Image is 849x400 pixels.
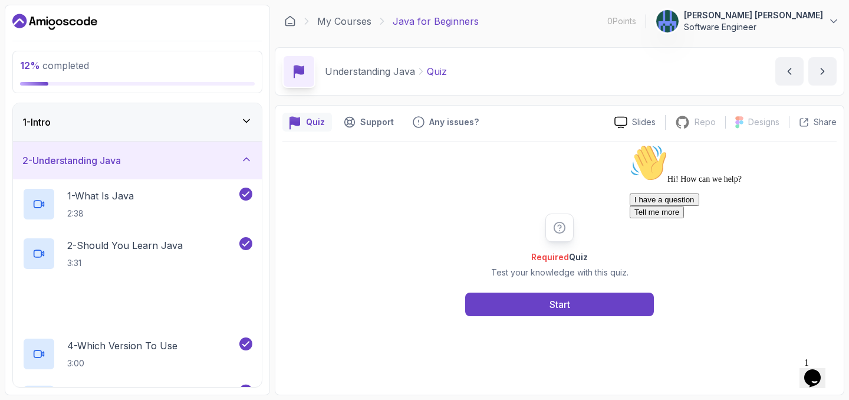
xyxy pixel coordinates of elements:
button: 2-Should You Learn Java3:31 [22,237,252,270]
p: Understanding Java [325,64,415,78]
button: 1-What Is Java2:38 [22,188,252,221]
p: 1 - What Is Java [67,189,134,203]
button: Start [465,293,654,316]
img: user profile image [656,10,679,32]
span: 12 % [20,60,40,71]
p: [PERSON_NAME] [PERSON_NAME] [684,9,823,21]
a: My Courses [317,14,371,28]
button: previous content [775,57,804,86]
p: Support [360,116,394,128]
iframe: chat widget [625,139,837,347]
p: 3:31 [67,257,183,269]
a: Dashboard [12,12,97,31]
span: Hi! How can we help? [5,35,117,44]
span: completed [20,60,89,71]
button: Support button [337,113,401,132]
p: 4 - Which Version To Use [67,338,177,352]
p: 2:38 [67,208,134,219]
div: Start [549,297,570,312]
p: Java for Beginners [393,14,479,28]
p: Share [814,116,837,128]
p: 5 - JDK And OpenJDK [67,385,163,399]
button: Tell me more [5,67,59,79]
button: quiz button [282,113,332,132]
p: 3:00 [67,357,177,369]
img: :wave: [5,5,42,42]
span: Required [531,252,569,262]
p: Slides [632,116,656,128]
p: Software Engineer [684,21,823,33]
p: 2 - Should You Learn Java [67,238,183,253]
p: Designs [748,116,779,128]
a: Dashboard [284,15,296,27]
button: 2-Understanding Java [13,142,262,179]
div: 👋Hi! How can we help?I have a questionTell me more [5,5,217,79]
button: 4-Which Version To Use3:00 [22,337,252,370]
h3: 2 - Understanding Java [22,153,121,168]
p: Any issues? [429,116,479,128]
p: Quiz [306,116,325,128]
button: user profile image[PERSON_NAME] [PERSON_NAME]Software Engineer [656,9,840,33]
p: Repo [695,116,716,128]
button: 1-Intro [13,103,262,141]
button: Feedback button [406,113,486,132]
iframe: chat widget [799,353,837,388]
h2: Quiz [491,251,628,263]
button: Share [789,116,837,128]
button: I have a question [5,54,74,67]
h3: 1 - Intro [22,115,51,129]
p: Quiz [427,64,447,78]
button: next content [808,57,837,86]
a: Slides [605,116,665,129]
p: 0 Points [607,15,636,27]
p: Test your knowledge with this quiz. [491,267,628,278]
